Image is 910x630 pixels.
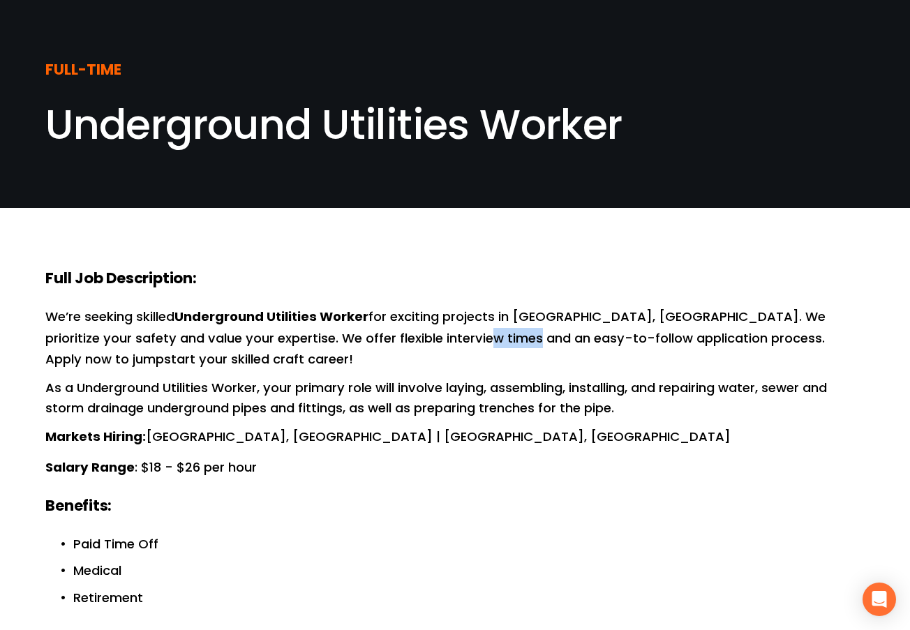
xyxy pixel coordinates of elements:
[45,457,865,479] p: : $18 - $26 per hour
[45,267,197,292] strong: Full Job Description:
[45,426,865,448] p: [GEOGRAPHIC_DATA], [GEOGRAPHIC_DATA] | [GEOGRAPHIC_DATA], [GEOGRAPHIC_DATA]
[45,458,135,479] strong: Salary Range
[45,96,622,153] span: Underground Utilities Worker
[45,427,146,449] strong: Markets Hiring:
[73,587,865,608] p: Retirement
[174,307,368,329] strong: Underground Utilities Worker
[73,534,865,554] p: Paid Time Off
[45,58,121,84] strong: FULL-TIME
[45,306,865,369] p: We’re seeking skilled for exciting projects in [GEOGRAPHIC_DATA], [GEOGRAPHIC_DATA]. We prioritiz...
[863,583,896,616] div: Open Intercom Messenger
[45,494,112,520] strong: Benefits:
[73,560,865,580] p: Medical
[45,377,865,418] p: As a Underground Utilities Worker, your primary role will involve laying, assembling, installing,...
